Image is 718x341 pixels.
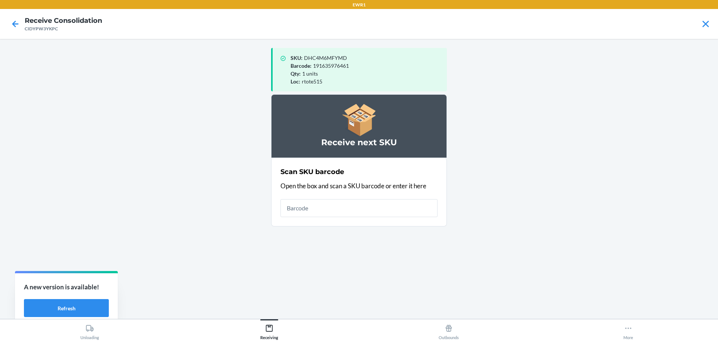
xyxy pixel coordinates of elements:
[280,167,344,177] h2: Scan SKU barcode
[538,319,718,340] button: More
[280,199,438,217] input: Barcode
[24,299,109,317] button: Refresh
[439,321,459,340] div: Outbounds
[179,319,359,340] button: Receiving
[291,55,303,61] span: SKU :
[280,137,438,149] h3: Receive next SKU
[302,78,322,85] span: rtote515
[353,1,366,8] p: EWR1
[302,70,318,77] span: 1 units
[359,319,538,340] button: Outbounds
[80,321,99,340] div: Unloading
[24,282,109,292] p: A new version is available!
[623,321,633,340] div: More
[260,321,278,340] div: Receiving
[25,16,102,25] h4: Receive Consolidation
[280,181,438,191] p: Open the box and scan a SKU barcode or enter it here
[304,55,347,61] span: DHC4M6MFYMD
[291,70,301,77] span: Qty :
[313,63,349,69] span: 191635976461
[291,63,312,69] span: Barcode :
[291,78,300,85] span: Loc :
[25,25,102,32] div: CIDYPW3YKPC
